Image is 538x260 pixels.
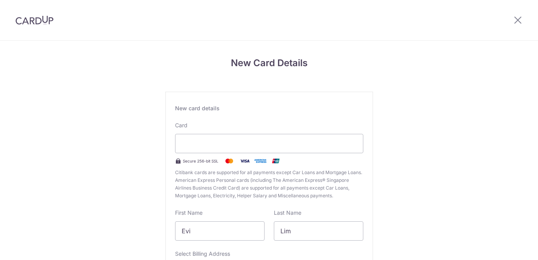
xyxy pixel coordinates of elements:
[274,221,363,241] input: Cardholder Last Name
[182,139,357,148] iframe: Secure card payment input frame
[175,121,187,129] label: Card
[268,156,284,166] img: .alt.unionpay
[175,169,363,200] span: Citibank cards are supported for all payments except Car Loans and Mortgage Loans. American Expre...
[237,156,253,166] img: Visa
[165,56,373,70] h4: New Card Details
[175,221,265,241] input: Cardholder First Name
[175,250,230,258] label: Select Billing Address
[15,15,53,25] img: CardUp
[175,209,203,217] label: First Name
[253,156,268,166] img: .alt.amex
[222,156,237,166] img: Mastercard
[175,104,363,112] div: New card details
[274,209,301,217] label: Last Name
[488,237,530,256] iframe: Opens a widget where you can find more information
[183,158,218,164] span: Secure 256-bit SSL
